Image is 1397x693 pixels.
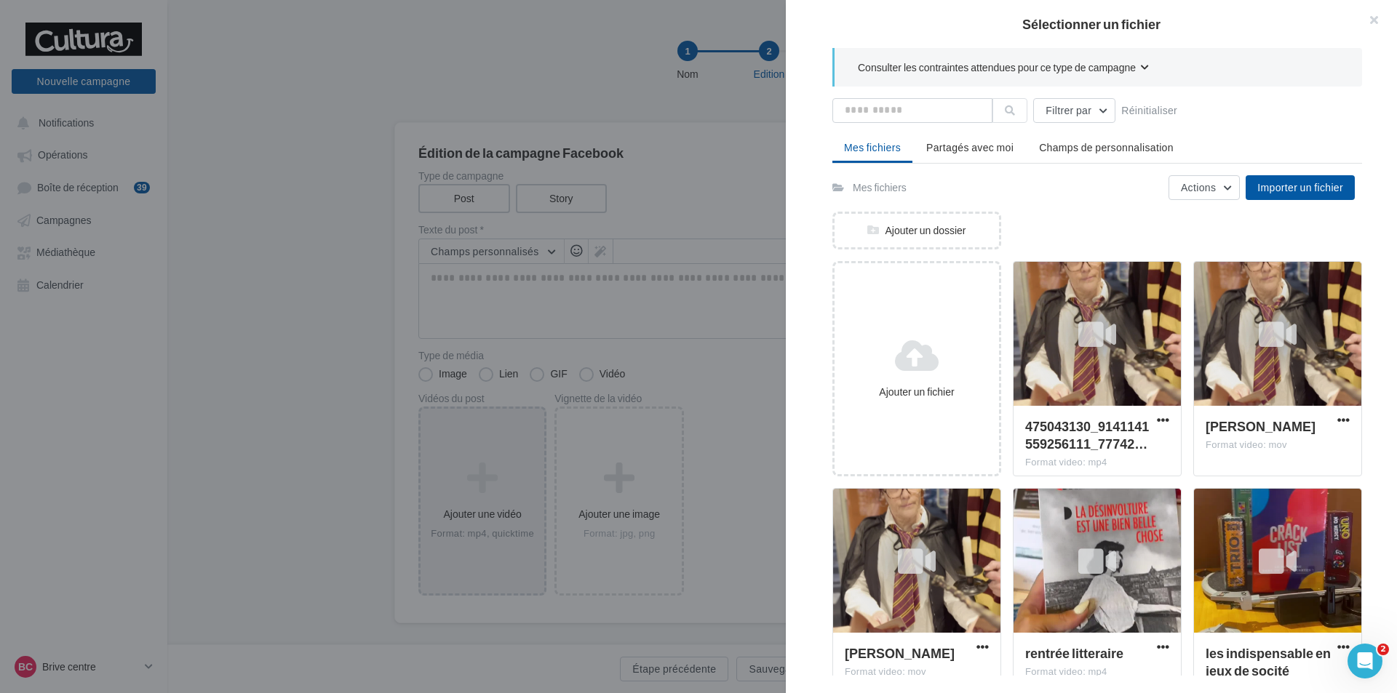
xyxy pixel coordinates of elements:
span: 475043130_9141141559256111_7774275960491809152_n [1025,418,1149,452]
span: Partagés avec moi [926,141,1014,153]
button: Actions [1169,175,1240,200]
div: Mes fichiers [853,180,907,195]
button: Filtrer par [1033,98,1115,123]
span: les indispensable en jeux de socité [1206,645,1331,678]
button: Importer un fichier [1246,175,1355,200]
div: Format video: mp4 [1025,456,1169,469]
div: Ajouter un dossier [835,223,999,238]
div: Format video: mp4 [1025,665,1169,678]
button: Consulter les contraintes attendues pour ce type de campagne [858,60,1149,78]
span: Consulter les contraintes attendues pour ce type de campagne [858,60,1136,75]
div: Ajouter un fichier [840,385,993,399]
div: Format video: mov [845,665,989,678]
span: Champs de personnalisation [1039,141,1174,153]
span: Actions [1181,181,1216,193]
span: 2 [1377,644,1389,655]
button: Réinitialiser [1115,102,1183,119]
span: rentrée litteraire [1025,645,1123,661]
div: Format video: mov [1206,438,1350,452]
span: Harry potter [845,645,955,661]
span: Harry potter [1206,418,1316,434]
span: Mes fichiers [844,141,901,153]
iframe: Intercom live chat [1348,644,1382,678]
span: Importer un fichier [1257,181,1343,193]
h2: Sélectionner un fichier [809,17,1374,31]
